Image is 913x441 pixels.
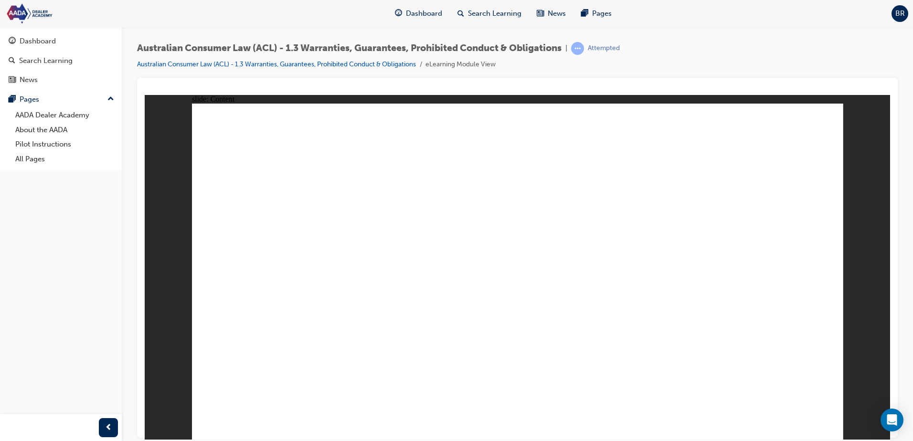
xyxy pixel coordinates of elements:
[9,76,16,84] span: news-icon
[588,44,620,53] div: Attempted
[571,42,584,55] span: learningRecordVerb_ATTEMPT-icon
[19,55,73,66] div: Search Learning
[387,4,450,23] a: guage-iconDashboard
[468,8,521,19] span: Search Learning
[9,57,15,65] span: search-icon
[107,93,114,105] span: up-icon
[881,409,903,431] div: Open Intercom Messenger
[9,95,16,104] span: pages-icon
[406,8,442,19] span: Dashboard
[895,8,905,19] span: BR
[537,8,544,20] span: news-icon
[11,123,118,137] a: About the AADA
[137,43,562,54] span: Australian Consumer Law (ACL) - 1.3 Warranties, Guarantees, Prohibited Conduct & Obligations
[20,36,56,47] div: Dashboard
[5,3,115,24] img: Trak
[4,71,118,89] a: News
[20,94,39,105] div: Pages
[4,91,118,108] button: Pages
[137,60,416,68] a: Australian Consumer Law (ACL) - 1.3 Warranties, Guarantees, Prohibited Conduct & Obligations
[529,4,573,23] a: news-iconNews
[573,4,619,23] a: pages-iconPages
[20,74,38,85] div: News
[4,52,118,70] a: Search Learning
[9,37,16,46] span: guage-icon
[457,8,464,20] span: search-icon
[11,137,118,152] a: Pilot Instructions
[4,31,118,91] button: DashboardSearch LearningNews
[592,8,612,19] span: Pages
[11,152,118,167] a: All Pages
[892,5,908,22] button: BR
[395,8,402,20] span: guage-icon
[105,422,112,434] span: prev-icon
[11,108,118,123] a: AADA Dealer Academy
[581,8,588,20] span: pages-icon
[565,43,567,54] span: |
[450,4,529,23] a: search-iconSearch Learning
[4,32,118,50] a: Dashboard
[425,59,496,70] li: eLearning Module View
[548,8,566,19] span: News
